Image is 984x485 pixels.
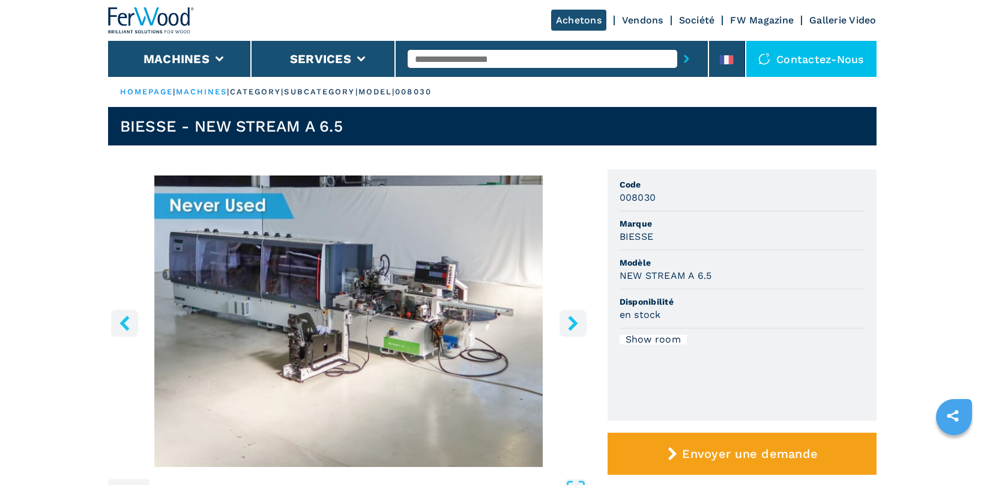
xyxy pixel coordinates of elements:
img: Contactez-nous [758,53,770,65]
a: sharethis [938,401,968,431]
div: Go to Slide 1 [108,175,590,467]
h1: BIESSE - NEW STREAM A 6.5 [120,117,343,136]
img: Plaqueuses De Chants Unilaterales BIESSE NEW STREAM A 6.5 [108,175,590,467]
button: Services [290,52,351,66]
img: Ferwood [108,7,195,34]
a: machines [176,87,228,96]
p: subcategory | [284,87,358,97]
a: HOMEPAGE [120,87,174,96]
button: Envoyer une demande [608,433,877,475]
h3: NEW STREAM A 6.5 [620,269,712,282]
div: Show room [620,335,687,344]
button: left-button [111,310,138,337]
div: Contactez-nous [746,41,877,77]
p: 008030 [395,87,432,97]
a: Vendons [622,14,663,26]
button: Machines [143,52,210,66]
span: Code [620,178,865,191]
h3: 008030 [620,191,656,204]
a: Société [679,14,715,26]
span: Envoyer une demande [682,447,818,461]
button: submit-button [677,45,696,73]
span: Disponibilité [620,296,865,308]
h3: BIESSE [620,230,654,243]
h3: en stock [620,308,661,322]
a: FW Magazine [730,14,794,26]
p: category | [230,87,285,97]
a: Achetons [551,10,606,31]
span: | [227,87,229,96]
span: Modèle [620,257,865,269]
button: right-button [560,310,587,337]
a: Gallerie Video [809,14,877,26]
span: | [173,87,175,96]
p: model | [358,87,396,97]
span: Marque [620,218,865,230]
